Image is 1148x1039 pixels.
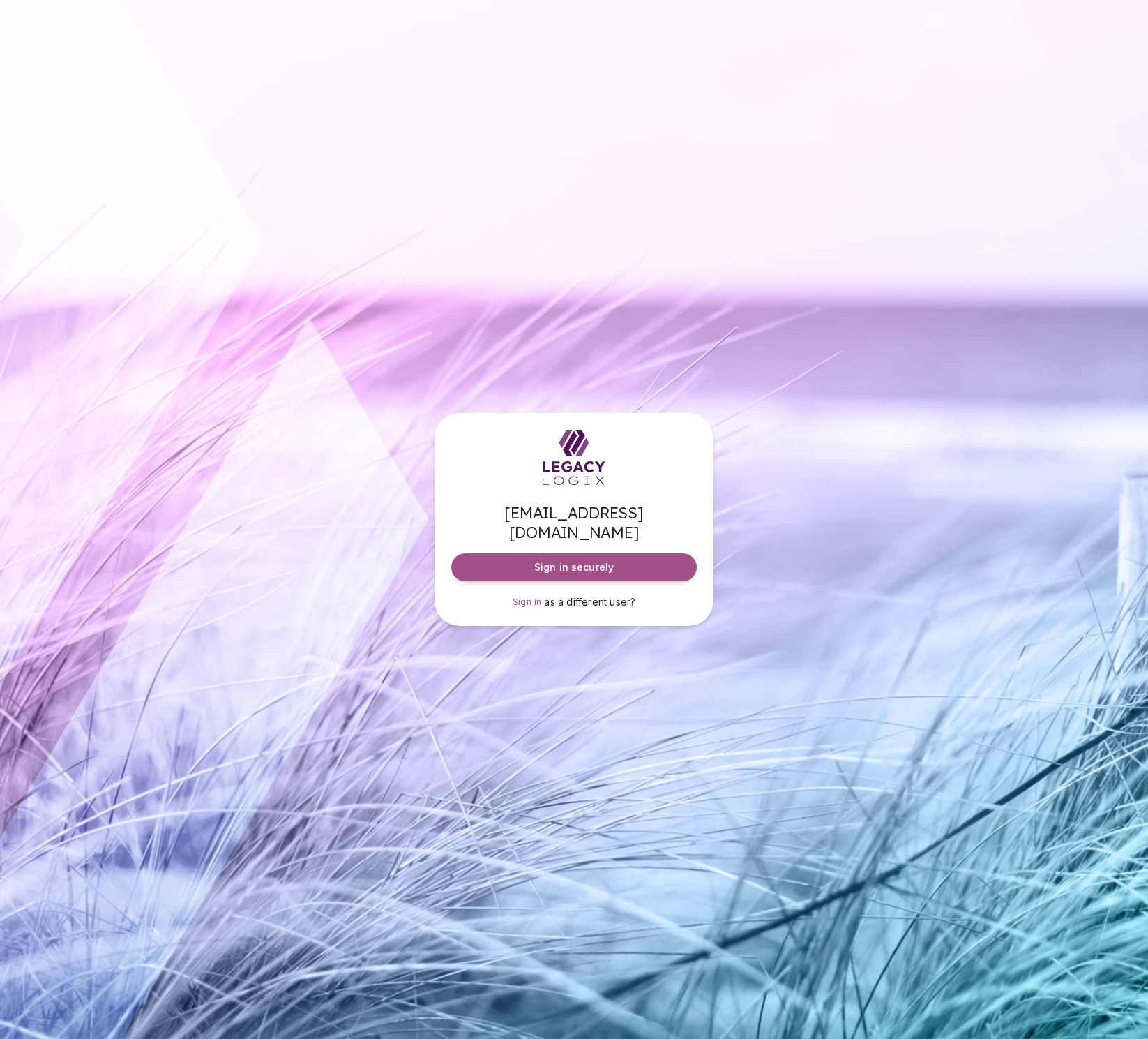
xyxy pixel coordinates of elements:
[544,596,635,608] span: as a different user?
[513,595,542,609] a: Sign in
[534,560,614,574] span: Sign in securely
[451,553,697,581] button: Sign in securely
[513,597,542,607] span: Sign in
[451,503,697,542] span: [EMAIL_ADDRESS][DOMAIN_NAME]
